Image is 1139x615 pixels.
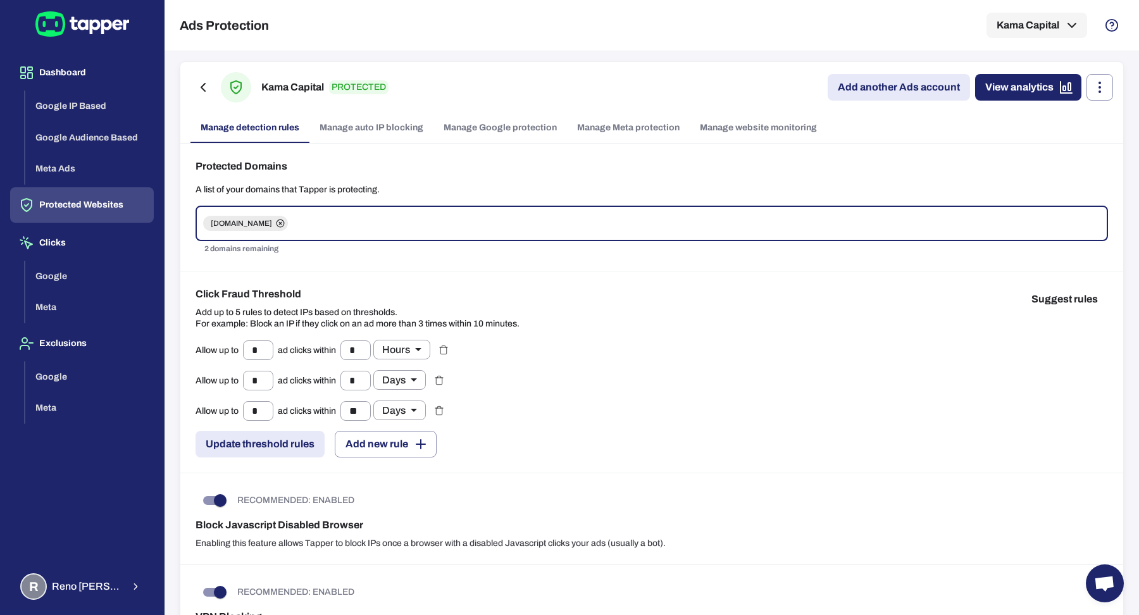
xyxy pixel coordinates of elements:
p: Add up to 5 rules to detect IPs based on thresholds. For example: Block an IP if they click on an... [196,307,520,330]
a: Manage auto IP blocking [309,113,433,143]
h6: Kama Capital [261,80,324,95]
a: Manage website monitoring [690,113,827,143]
a: Google Audience Based [25,131,154,142]
p: RECOMMENDED: ENABLED [237,587,354,598]
a: Google [25,370,154,381]
span: [DOMAIN_NAME] [203,218,280,228]
a: Add another Ads account [828,74,970,101]
button: Clicks [10,225,154,261]
div: Days [373,401,426,420]
div: Allow up to ad clicks within [196,401,426,421]
a: Dashboard [10,66,154,77]
div: Allow up to ad clicks within [196,370,426,390]
button: Protected Websites [10,187,154,223]
p: A list of your domains that Tapper is protecting. [196,184,1108,196]
button: RReno [PERSON_NAME] [10,568,154,605]
button: Meta Ads [25,153,154,185]
div: Days [373,370,426,390]
a: Manage Meta protection [567,113,690,143]
a: Google [25,270,154,280]
a: Meta [25,402,154,413]
button: Google [25,261,154,292]
button: Update threshold rules [196,431,325,457]
h6: Click Fraud Threshold [196,287,520,302]
a: Open chat [1086,564,1124,602]
a: Meta Ads [25,163,154,173]
p: Enabling this feature allows Tapper to block IPs once a browser with a disabled Javascript clicks... [196,538,1108,549]
div: [DOMAIN_NAME] [203,216,288,231]
button: Google IP Based [25,90,154,122]
button: Kama Capital [987,13,1087,38]
button: Add new rule [335,431,437,457]
h6: Block Javascript Disabled Browser [196,518,1108,533]
div: Allow up to ad clicks within [196,340,430,360]
button: Google [25,361,154,393]
a: Meta [25,301,154,312]
button: Suggest rules [1021,287,1108,312]
div: Hours [373,340,430,359]
span: Reno [PERSON_NAME] [52,580,123,593]
button: Exclusions [10,326,154,361]
a: Exclusions [10,337,154,348]
p: 2 domains remaining [204,243,1099,256]
a: Manage detection rules [190,113,309,143]
button: Google Audience Based [25,122,154,154]
h5: Ads Protection [180,18,269,33]
div: R [20,573,47,600]
h6: Protected Domains [196,159,1108,174]
a: Manage Google protection [433,113,567,143]
p: PROTECTED [329,80,389,94]
button: Meta [25,292,154,323]
a: Google IP Based [25,100,154,111]
button: Meta [25,392,154,424]
a: Clicks [10,237,154,247]
button: Dashboard [10,55,154,90]
a: View analytics [975,74,1081,101]
p: RECOMMENDED: ENABLED [237,495,354,506]
a: Protected Websites [10,199,154,209]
